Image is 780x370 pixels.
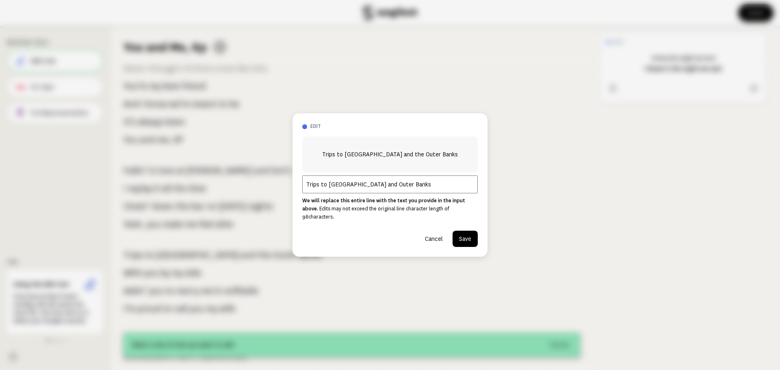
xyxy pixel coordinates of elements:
[302,206,449,220] span: Edits may not exceed the original line character length of 98 characters.
[302,175,478,193] input: Add your line edit here
[310,123,478,130] h3: edit
[453,231,478,247] button: Save
[302,198,465,212] strong: We will replace this entire line with the text you provide in the input above.
[418,231,449,247] button: Cancel
[322,149,458,159] span: Trips to [GEOGRAPHIC_DATA] and the Outer Banks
